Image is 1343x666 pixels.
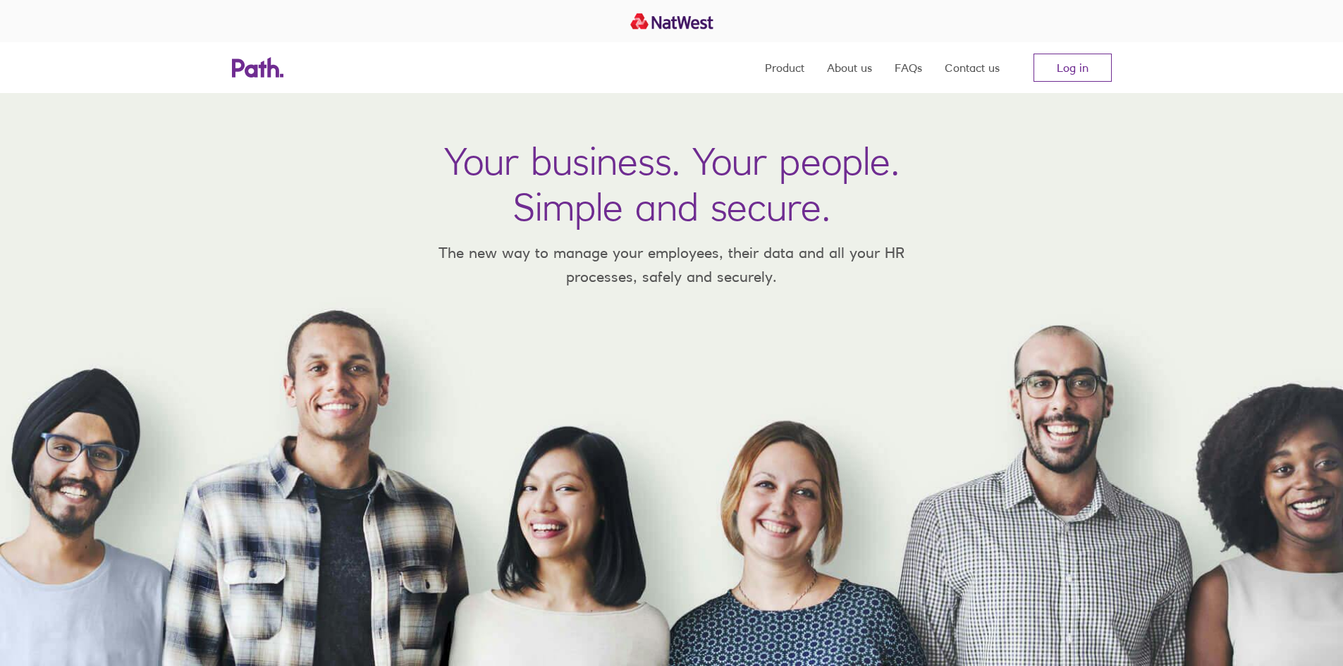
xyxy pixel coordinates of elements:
a: FAQs [895,42,922,93]
a: Log in [1034,54,1112,82]
p: The new way to manage your employees, their data and all your HR processes, safely and securely. [418,241,926,288]
h1: Your business. Your people. Simple and secure. [444,138,900,230]
a: About us [827,42,872,93]
a: Product [765,42,804,93]
a: Contact us [945,42,1000,93]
